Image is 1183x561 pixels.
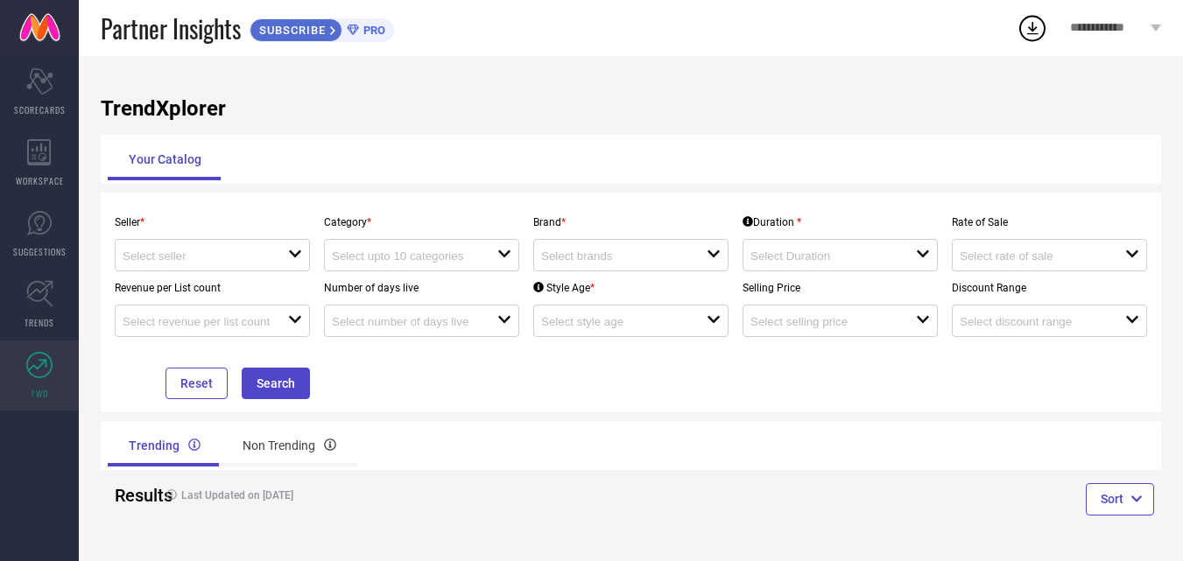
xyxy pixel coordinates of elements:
[250,24,330,37] span: SUBSCRIBE
[222,424,357,466] div: Non Trending
[533,216,729,228] p: Brand
[25,316,54,329] span: TRENDS
[324,216,519,228] p: Category
[13,245,67,258] span: SUGGESTIONS
[533,282,595,294] div: Style Age
[750,315,899,328] input: Select selling price
[14,103,66,116] span: SCORECARDS
[743,216,801,228] div: Duration
[332,249,481,263] input: Select upto 10 categories
[324,282,519,294] p: Number of days live
[101,96,1161,121] h1: TrendXplorer
[1086,483,1154,515] button: Sort
[952,216,1147,228] p: Rate of Sale
[123,315,271,328] input: Select revenue per list count
[332,315,481,328] input: Select number of days live
[115,485,144,506] h2: Results
[16,174,64,187] span: WORKSPACE
[541,315,690,328] input: Select style age
[242,368,310,399] button: Search
[1017,12,1048,44] div: Open download list
[101,11,241,46] span: Partner Insights
[123,249,271,263] input: Select seller
[32,387,48,400] span: FWD
[108,138,222,180] div: Your Catalog
[743,282,938,294] p: Selling Price
[750,249,899,263] input: Select Duration
[250,14,394,42] a: SUBSCRIBEPRO
[115,282,310,294] p: Revenue per List count
[158,489,574,501] h4: Last Updated on [DATE]
[359,24,385,37] span: PRO
[108,424,222,466] div: Trending
[541,249,690,263] input: Select brands
[165,368,228,399] button: Reset
[960,249,1109,263] input: Select rate of sale
[115,216,310,228] p: Seller
[960,315,1109,328] input: Select discount range
[952,282,1147,294] p: Discount Range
